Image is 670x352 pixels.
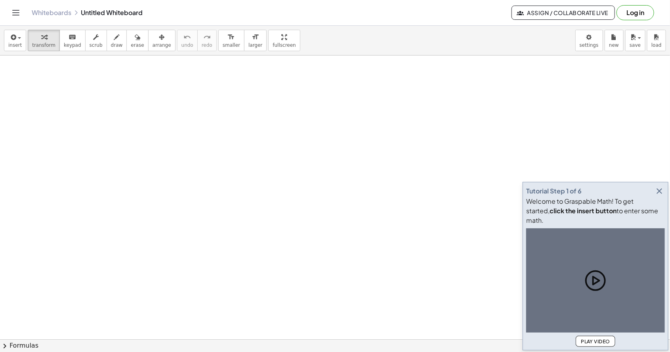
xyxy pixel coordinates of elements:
[153,42,171,48] span: arrange
[203,33,211,42] i: redo
[248,42,262,48] span: larger
[4,30,26,51] button: insert
[218,30,244,51] button: format_sizesmaller
[575,30,603,51] button: settings
[64,42,81,48] span: keypad
[268,30,300,51] button: fullscreen
[28,30,60,51] button: transform
[32,42,55,48] span: transform
[111,42,123,48] span: draw
[10,6,22,19] button: Toggle navigation
[131,42,144,48] span: erase
[630,42,641,48] span: save
[605,30,624,51] button: new
[581,339,610,344] span: Play Video
[8,42,22,48] span: insert
[625,30,645,51] button: save
[107,30,127,51] button: draw
[526,186,582,196] div: Tutorial Step 1 of 6
[252,33,259,42] i: format_size
[183,33,191,42] i: undo
[223,42,240,48] span: smaller
[59,30,86,51] button: keyboardkeypad
[85,30,107,51] button: scrub
[227,33,235,42] i: format_size
[202,42,212,48] span: redo
[550,207,617,215] b: click the insert button
[177,30,198,51] button: undoundo
[526,197,665,225] div: Welcome to Graspable Math! To get started, to enter some math.
[651,42,662,48] span: load
[197,30,217,51] button: redoredo
[69,33,76,42] i: keyboard
[273,42,296,48] span: fullscreen
[647,30,666,51] button: load
[126,30,148,51] button: erase
[148,30,176,51] button: arrange
[90,42,103,48] span: scrub
[576,336,615,347] button: Play Video
[609,42,619,48] span: new
[32,9,71,17] a: Whiteboards
[244,30,267,51] button: format_sizelarger
[181,42,193,48] span: undo
[580,42,599,48] span: settings
[518,9,608,16] span: Assign / Collaborate Live
[512,6,615,20] button: Assign / Collaborate Live
[617,5,654,20] button: Log in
